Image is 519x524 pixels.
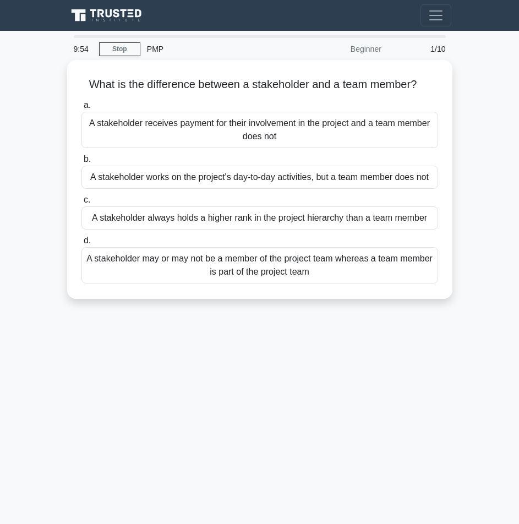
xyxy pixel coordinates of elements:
[84,195,90,204] span: c.
[81,247,438,283] div: A stakeholder may or may not be a member of the project team whereas a team member is part of the...
[99,42,140,56] a: Stop
[84,154,91,163] span: b.
[81,112,438,148] div: A stakeholder receives payment for their involvement in the project and a team member does not
[67,38,99,60] div: 9:54
[80,78,439,92] h5: What is the difference between a stakeholder and a team member?
[140,38,292,60] div: PMP
[81,206,438,230] div: A stakeholder always holds a higher rank in the project hierarchy than a team member
[292,38,388,60] div: Beginner
[420,4,451,26] button: Toggle navigation
[84,236,91,245] span: d.
[81,166,438,189] div: A stakeholder works on the project's day-to-day activities, but a team member does not
[388,38,452,60] div: 1/10
[84,100,91,110] span: a.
